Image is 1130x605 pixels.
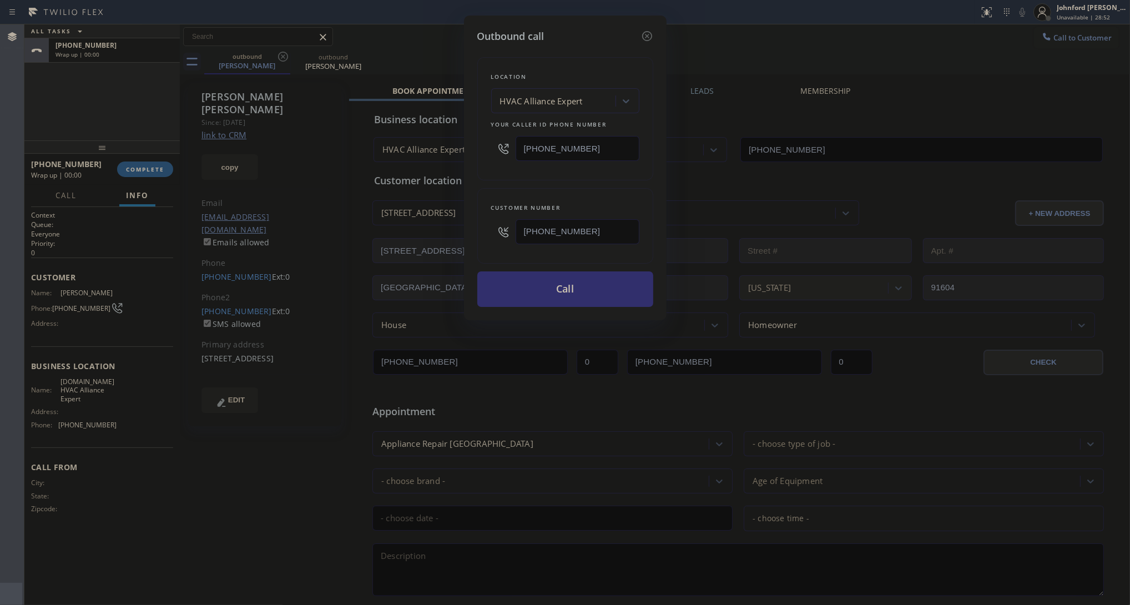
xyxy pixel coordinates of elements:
[491,71,639,83] div: Location
[516,219,639,244] input: (123) 456-7890
[477,271,653,307] button: Call
[491,202,639,214] div: Customer number
[477,29,544,44] h5: Outbound call
[516,136,639,161] input: (123) 456-7890
[500,95,583,108] div: HVAC Alliance Expert
[491,119,639,130] div: Your caller id phone number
